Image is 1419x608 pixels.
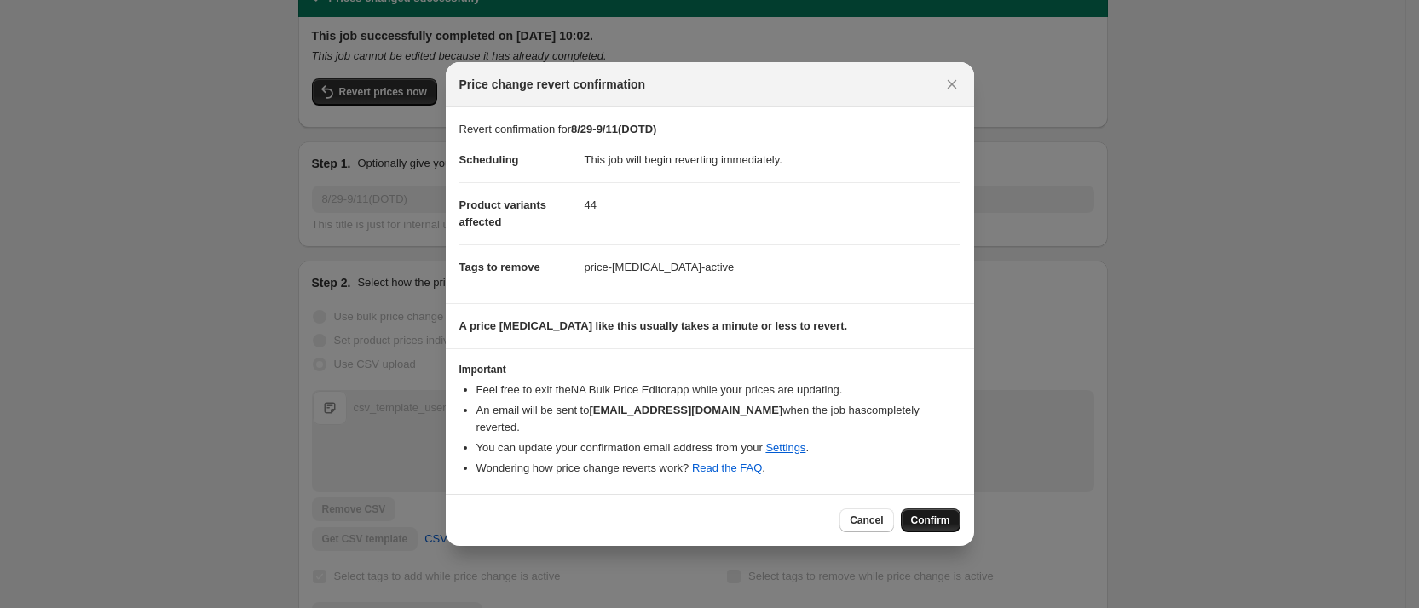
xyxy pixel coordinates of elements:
[901,508,960,532] button: Confirm
[476,460,960,477] li: Wondering how price change reverts work? .
[459,121,960,138] p: Revert confirmation for
[940,72,964,96] button: Close
[585,244,960,290] dd: price-[MEDICAL_DATA]-active
[459,261,540,273] span: Tags to remove
[585,138,960,182] dd: This job will begin reverting immediately.
[459,319,848,332] b: A price [MEDICAL_DATA] like this usually takes a minute or less to revert.
[459,76,646,93] span: Price change revert confirmation
[765,441,805,454] a: Settings
[589,404,782,416] b: [EMAIL_ADDRESS][DOMAIN_NAME]
[692,462,762,474] a: Read the FAQ
[585,182,960,227] dd: 44
[839,508,893,532] button: Cancel
[459,198,547,228] span: Product variants affected
[476,381,960,399] li: Feel free to exit the NA Bulk Price Editor app while your prices are updating.
[476,402,960,436] li: An email will be sent to when the job has completely reverted .
[459,363,960,376] h3: Important
[911,513,950,527] span: Confirm
[571,123,656,135] b: 8/29-9/11(DOTD)
[850,513,883,527] span: Cancel
[459,153,519,166] span: Scheduling
[476,439,960,456] li: You can update your confirmation email address from your .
